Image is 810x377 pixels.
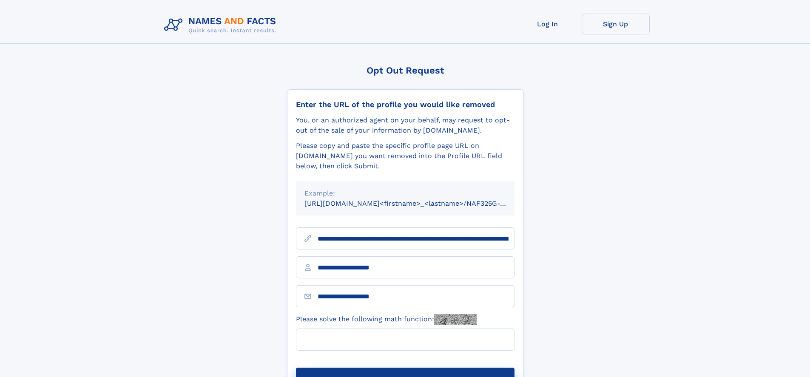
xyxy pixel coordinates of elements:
div: You, or an authorized agent on your behalf, may request to opt-out of the sale of your informatio... [296,115,514,136]
div: Please copy and paste the specific profile page URL on [DOMAIN_NAME] you want removed into the Pr... [296,141,514,171]
a: Log In [514,14,582,34]
img: Logo Names and Facts [161,14,283,37]
div: Opt Out Request [287,65,523,76]
label: Please solve the following math function: [296,314,477,325]
a: Sign Up [582,14,650,34]
div: Example: [304,188,506,198]
small: [URL][DOMAIN_NAME]<firstname>_<lastname>/NAF325G-xxxxxxxx [304,199,531,207]
div: Enter the URL of the profile you would like removed [296,100,514,109]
